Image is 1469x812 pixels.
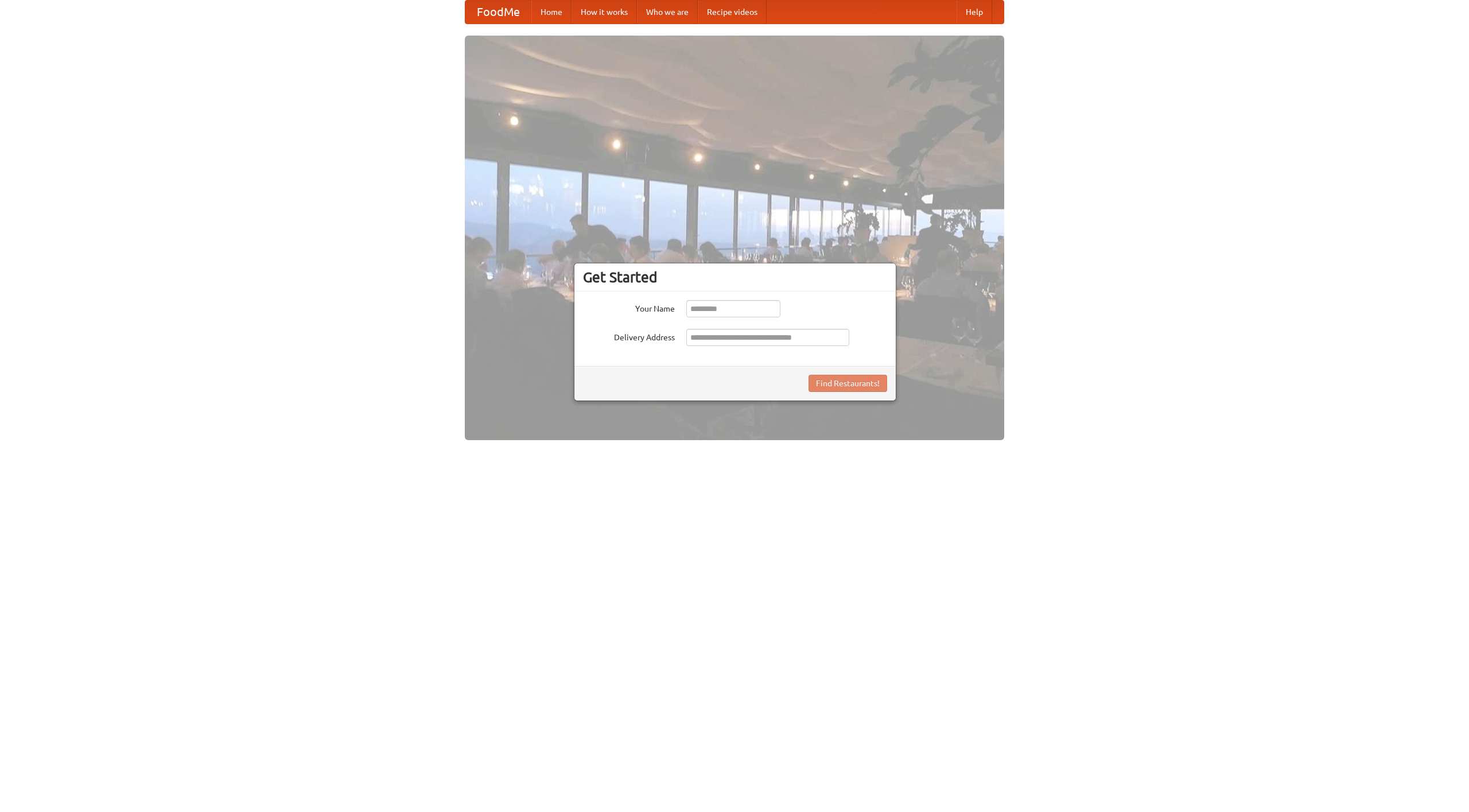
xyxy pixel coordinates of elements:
a: FoodMe [465,1,531,24]
a: How it works [572,1,637,24]
label: Your Name [583,300,675,314]
label: Delivery Address [583,329,675,343]
a: Recipe videos [698,1,767,24]
a: Home [531,1,572,24]
a: Help [957,1,992,24]
button: Find Restaurants! [809,375,887,392]
a: Who we are [637,1,698,24]
h3: Get Started [583,269,887,286]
